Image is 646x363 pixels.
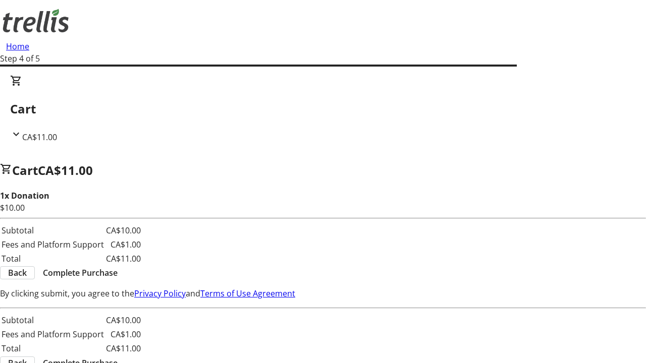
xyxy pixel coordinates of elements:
span: CA$11.00 [38,162,93,178]
td: Subtotal [1,224,104,237]
td: CA$11.00 [105,252,141,265]
span: CA$11.00 [22,132,57,143]
td: CA$1.00 [105,238,141,251]
td: Total [1,342,104,355]
td: Subtotal [1,314,104,327]
td: Fees and Platform Support [1,328,104,341]
h2: Cart [10,100,636,118]
td: CA$11.00 [105,342,141,355]
td: Fees and Platform Support [1,238,104,251]
span: Cart [12,162,38,178]
td: CA$10.00 [105,314,141,327]
span: Back [8,267,27,279]
td: CA$1.00 [105,328,141,341]
div: CartCA$11.00 [10,75,636,143]
a: Privacy Policy [134,288,186,299]
a: Terms of Use Agreement [200,288,295,299]
td: Total [1,252,104,265]
span: Complete Purchase [43,267,118,279]
button: Complete Purchase [35,267,126,279]
td: CA$10.00 [105,224,141,237]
